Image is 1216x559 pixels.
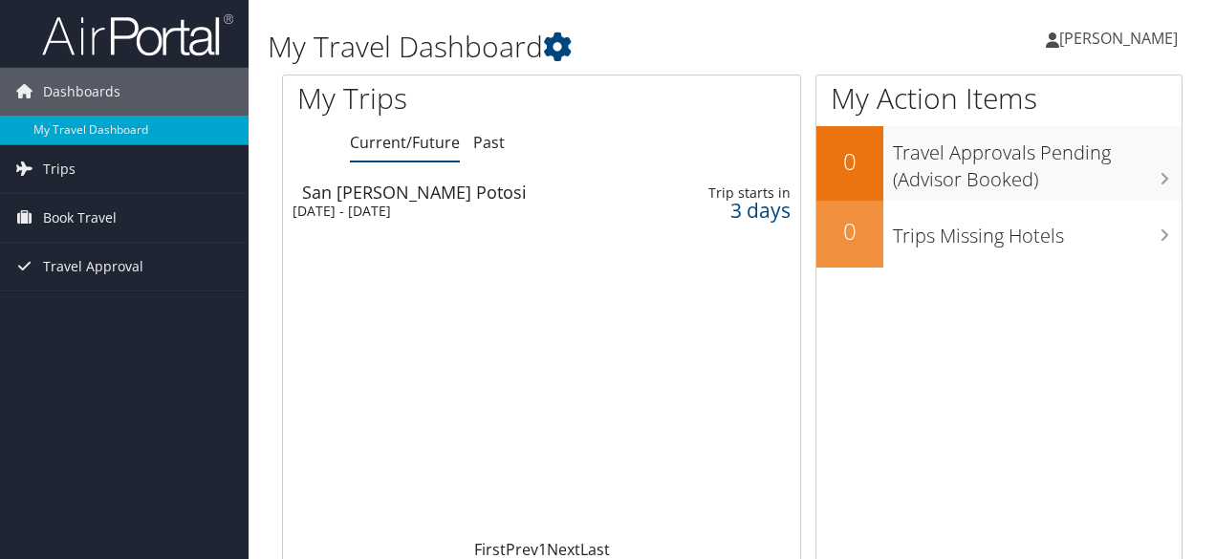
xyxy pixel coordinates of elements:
[293,203,613,220] div: [DATE] - [DATE]
[42,12,233,57] img: airportal-logo.png
[43,145,76,193] span: Trips
[816,215,883,247] h2: 0
[473,132,505,153] a: Past
[816,126,1182,200] a: 0Travel Approvals Pending (Advisor Booked)
[681,202,791,219] div: 3 days
[43,68,120,116] span: Dashboards
[43,194,117,242] span: Book Travel
[1046,10,1197,67] a: [PERSON_NAME]
[893,213,1182,249] h3: Trips Missing Hotels
[43,243,143,290] span: Travel Approval
[302,183,622,201] div: San [PERSON_NAME] Potosi
[297,78,571,118] h1: My Trips
[268,27,887,67] h1: My Travel Dashboard
[1059,28,1178,49] span: [PERSON_NAME]
[816,201,1182,268] a: 0Trips Missing Hotels
[893,130,1182,193] h3: Travel Approvals Pending (Advisor Booked)
[350,132,460,153] a: Current/Future
[816,78,1182,118] h1: My Action Items
[681,184,791,202] div: Trip starts in
[816,145,883,178] h2: 0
